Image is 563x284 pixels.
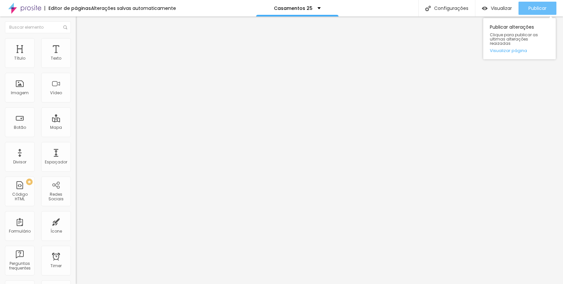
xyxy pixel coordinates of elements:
img: Icone [63,25,67,29]
span: Publicar [528,6,547,11]
button: Visualizar [475,2,519,15]
div: Botão [14,125,26,130]
div: Timer [50,264,62,268]
div: Título [14,56,25,61]
div: Divisor [13,160,26,164]
div: Redes Sociais [43,192,69,202]
span: Clique para publicar as ultimas alterações reaizadas [490,33,549,46]
iframe: Editor [76,16,563,284]
span: Visualizar [491,6,512,11]
input: Buscar elemento [5,21,71,33]
div: Texto [51,56,61,61]
div: Alterações salvas automaticamente [91,6,176,11]
p: Casamentos 25 [274,6,312,11]
div: Imagem [11,91,29,95]
img: view-1.svg [482,6,488,11]
button: Publicar [519,2,556,15]
a: Visualizar página [490,48,549,53]
div: Formulário [9,229,31,234]
div: Perguntas frequentes [7,261,33,271]
div: Espaçador [45,160,67,164]
div: Mapa [50,125,62,130]
div: Ícone [50,229,62,234]
div: Publicar alterações [483,18,556,59]
img: Icone [425,6,431,11]
div: Editor de páginas [44,6,91,11]
div: Código HTML [7,192,33,202]
div: Vídeo [50,91,62,95]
